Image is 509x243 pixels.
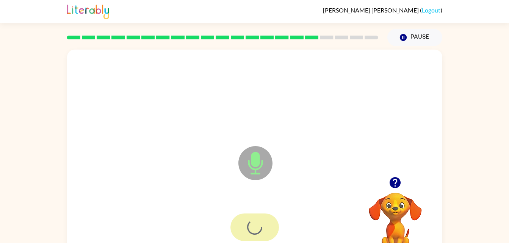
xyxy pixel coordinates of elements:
[387,29,442,46] button: Pause
[67,3,109,19] img: Literably
[323,6,442,14] div: ( )
[323,6,420,14] span: [PERSON_NAME] [PERSON_NAME]
[422,6,440,14] a: Logout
